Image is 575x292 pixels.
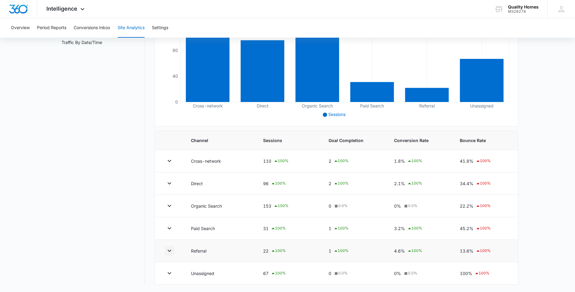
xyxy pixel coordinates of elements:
div: 2 [329,158,379,165]
button: Period Reports [37,18,66,38]
div: 100 % [476,202,491,210]
button: Toggle Row Expanded [165,178,174,188]
div: 100 % [476,247,491,255]
a: Traffic By Date/Time [62,39,102,46]
div: 100 % [333,225,349,232]
button: Conversions Inbox [74,18,110,38]
div: 100 % [333,247,349,255]
div: 100 % [271,270,286,277]
div: 0.0 % [403,270,417,276]
div: 3.2% [394,225,445,232]
div: 100 % [333,158,349,165]
div: 4.6% [394,247,445,255]
tspan: Cross-network [193,103,223,108]
span: Channel [191,137,249,144]
span: Intelligence [46,5,77,12]
tspan: Paid Search [360,103,384,108]
button: Toggle Row Expanded [165,268,174,278]
td: Organic Search [184,195,256,217]
td: Unassigned [184,262,256,285]
div: 100 % [271,247,286,255]
td: Referral [184,240,256,262]
button: Toggle Row Expanded [165,156,174,166]
tspan: Direct [257,103,269,108]
div: 31 [263,225,314,232]
div: 100 % [476,158,491,165]
div: 0 [329,270,379,277]
div: 1 [329,247,379,255]
button: Toggle Row Expanded [165,223,174,233]
div: 100 % [273,202,289,210]
span: Conversion Rate [394,137,445,144]
div: 100 % [407,247,422,255]
div: 100 % [476,225,491,232]
div: 100 % [273,158,289,165]
div: 0 [329,203,379,209]
div: 0.0 % [333,203,348,209]
div: 100 % [474,270,490,277]
button: Toggle Row Expanded [165,246,174,256]
div: 0% [394,270,445,277]
span: Goal Completion [329,137,379,144]
td: Cross-network [184,150,256,172]
div: 100% [460,270,508,277]
span: Sessions [263,137,314,144]
div: 0% [394,203,445,209]
div: 1.8% [394,158,445,165]
div: account id [508,9,539,14]
button: Overview [11,18,30,38]
div: 0.0 % [333,270,348,276]
button: Toggle Row Expanded [165,201,174,211]
div: account name [508,5,539,9]
div: 45.2% [460,225,508,232]
td: Direct [184,172,256,195]
span: Bounce Rate [460,137,508,144]
tspan: 0 [175,99,178,104]
div: 34.4% [460,180,508,187]
tspan: Organic Search [302,103,333,109]
td: Paid Search [184,217,256,240]
tspan: Unassigned [470,103,493,109]
div: 100 % [407,180,422,187]
tspan: 80 [172,48,178,53]
div: 110 [263,158,314,165]
div: 0.0 % [403,203,417,209]
div: 41.8% [460,158,508,165]
div: 100 % [271,225,286,232]
div: 22 [263,247,314,255]
div: 153 [263,202,314,210]
div: 100 % [271,180,286,187]
div: 2.1% [394,180,445,187]
tspan: Referral [419,103,435,108]
div: 22.2% [460,202,508,210]
button: Site Analytics [118,18,145,38]
button: Settings [152,18,168,38]
div: 100 % [407,158,422,165]
div: 2 [329,180,379,187]
div: 1 [329,225,379,232]
div: 100 % [407,225,422,232]
div: 100 % [476,180,491,187]
tspan: 40 [172,73,178,79]
div: 13.6% [460,247,508,255]
span: Sessions [328,112,346,117]
div: 67 [263,270,314,277]
div: 96 [263,180,314,187]
div: 100 % [333,180,349,187]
